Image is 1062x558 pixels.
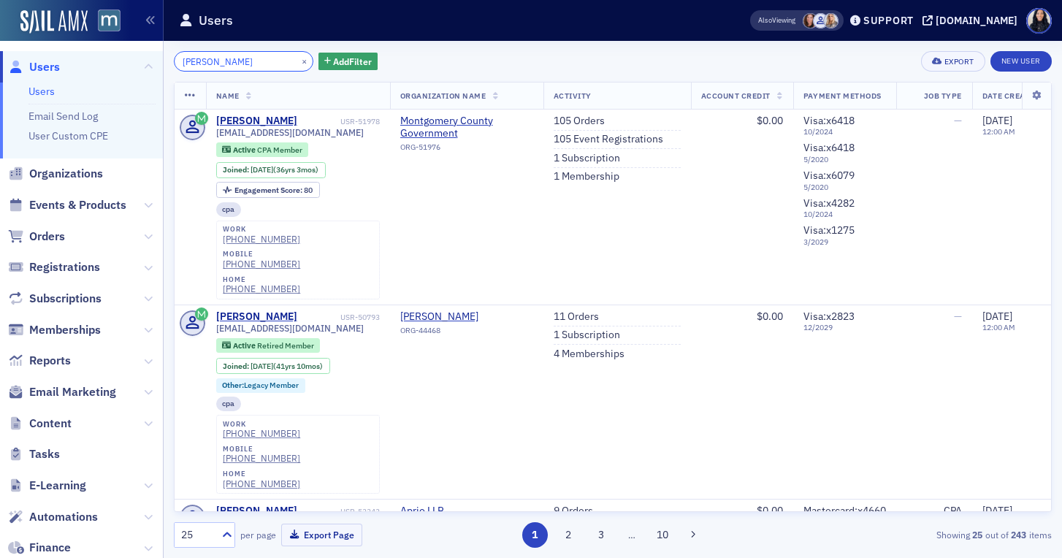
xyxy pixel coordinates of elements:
div: USR-53343 [299,507,380,516]
button: 3 [589,522,614,548]
a: Reports [8,353,71,369]
span: Job Type [924,91,962,101]
a: Content [8,416,72,432]
a: Active Retired Member [222,341,313,351]
div: Showing out of items [769,528,1052,541]
span: $0.00 [757,310,783,323]
span: [EMAIL_ADDRESS][DOMAIN_NAME] [216,127,364,138]
a: 9 Orders [554,505,593,518]
span: Other : [222,380,244,390]
div: Engagement Score: 80 [216,182,320,198]
a: 4 Memberships [554,348,624,361]
a: Memberships [8,322,101,338]
a: Email Send Log [28,110,98,123]
span: Date Created [982,91,1039,101]
div: 80 [234,186,313,194]
div: (41yrs 10mos) [251,362,323,371]
div: Also [758,15,772,25]
span: Mastercard : x4660 [803,504,886,517]
button: 10 [650,522,676,548]
div: [PHONE_NUMBER] [223,283,300,294]
span: — [954,310,962,323]
time: 12:00 AM [982,322,1015,332]
span: McCormick [400,310,533,324]
a: 105 Orders [554,115,605,128]
span: Visa : x4282 [803,196,855,210]
span: Memberships [29,322,101,338]
span: Orders [29,229,65,245]
span: Tasks [29,446,60,462]
span: Active [233,340,257,351]
span: Justin Chase [813,13,828,28]
a: 1 Subscription [554,152,620,165]
a: 1 Membership [554,170,619,183]
span: 3 / 2029 [803,237,886,247]
span: Activity [554,91,592,101]
time: 12:00 AM [982,126,1015,137]
span: Events & Products [29,197,126,213]
a: [PHONE_NUMBER] [223,259,300,270]
span: $0.00 [757,114,783,127]
span: 10 / 2024 [803,127,886,137]
button: 2 [555,522,581,548]
span: Montgomery County Government [400,115,533,140]
span: Viewing [758,15,795,26]
span: … [622,528,642,541]
span: Natalie Antonakas [803,13,818,28]
span: Account Credit [701,91,771,101]
span: Visa : x6418 [803,141,855,154]
div: Export [944,58,974,66]
a: [PHONE_NUMBER] [223,453,300,464]
a: Users [28,85,55,98]
strong: 25 [970,528,985,541]
a: [PHONE_NUMBER] [223,234,300,245]
div: work [223,420,300,429]
a: 11 Orders [554,310,599,324]
span: Registrations [29,259,100,275]
span: Aprio LLP (Rockville, MD) [400,505,533,530]
span: Content [29,416,72,432]
span: Visa : x6079 [803,169,855,182]
div: Support [863,14,914,27]
a: E-Learning [8,478,86,494]
span: Organizations [29,166,103,182]
a: [PERSON_NAME] [216,310,297,324]
div: Active: Active: CPA Member [216,142,309,157]
div: mobile [223,250,300,259]
span: [DATE] [251,164,273,175]
span: Active [233,145,257,155]
div: work [223,225,300,234]
div: home [223,275,300,284]
span: 10 / 2024 [803,210,886,219]
span: Organization Name [400,91,486,101]
a: Active CPA Member [222,145,302,154]
span: Add Filter [333,55,372,68]
a: [PERSON_NAME] [216,115,297,128]
div: [DOMAIN_NAME] [936,14,1017,27]
button: Export [921,51,985,72]
a: 105 Event Registrations [554,133,663,146]
a: User Custom CPE [28,129,108,142]
span: 5 / 2020 [803,183,886,192]
span: 5 / 2020 [803,155,886,164]
div: (36yrs 3mos) [251,165,318,175]
a: Aprio LLP ([GEOGRAPHIC_DATA], [GEOGRAPHIC_DATA]) [400,505,533,530]
div: mobile [223,445,300,454]
span: [DATE] [251,361,273,371]
a: Finance [8,540,71,556]
div: ORG-51976 [400,142,533,157]
div: [PERSON_NAME] [216,505,297,518]
div: cpa [216,202,242,217]
div: [PHONE_NUMBER] [223,478,300,489]
h1: Users [199,12,233,29]
span: 12 / 2029 [803,323,886,332]
button: AddFilter [318,53,378,71]
div: Active: Active: Retired Member [216,338,321,353]
div: [PHONE_NUMBER] [223,428,300,439]
span: Automations [29,509,98,525]
div: home [223,470,300,478]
